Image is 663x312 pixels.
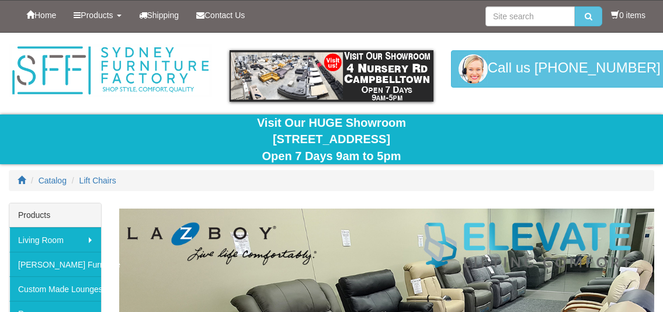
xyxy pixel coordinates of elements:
div: Visit Our HUGE Showroom [STREET_ADDRESS] Open 7 Days 9am to 5pm [9,115,654,165]
a: Lift Chairs [79,176,116,185]
span: Home [34,11,56,20]
a: [PERSON_NAME] Furniture [9,252,101,276]
img: Sydney Furniture Factory [9,44,212,97]
span: Products [81,11,113,20]
a: Contact Us [188,1,254,30]
a: Products [65,1,130,30]
input: Site search [485,6,575,26]
a: Home [18,1,65,30]
span: Shipping [147,11,179,20]
img: showroom.gif [230,50,433,102]
li: 0 items [611,9,645,21]
a: Custom Made Lounges [9,276,101,301]
a: Shipping [130,1,188,30]
a: Catalog [39,176,67,185]
a: Living Room [9,227,101,252]
div: Products [9,203,101,227]
span: Contact Us [204,11,245,20]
